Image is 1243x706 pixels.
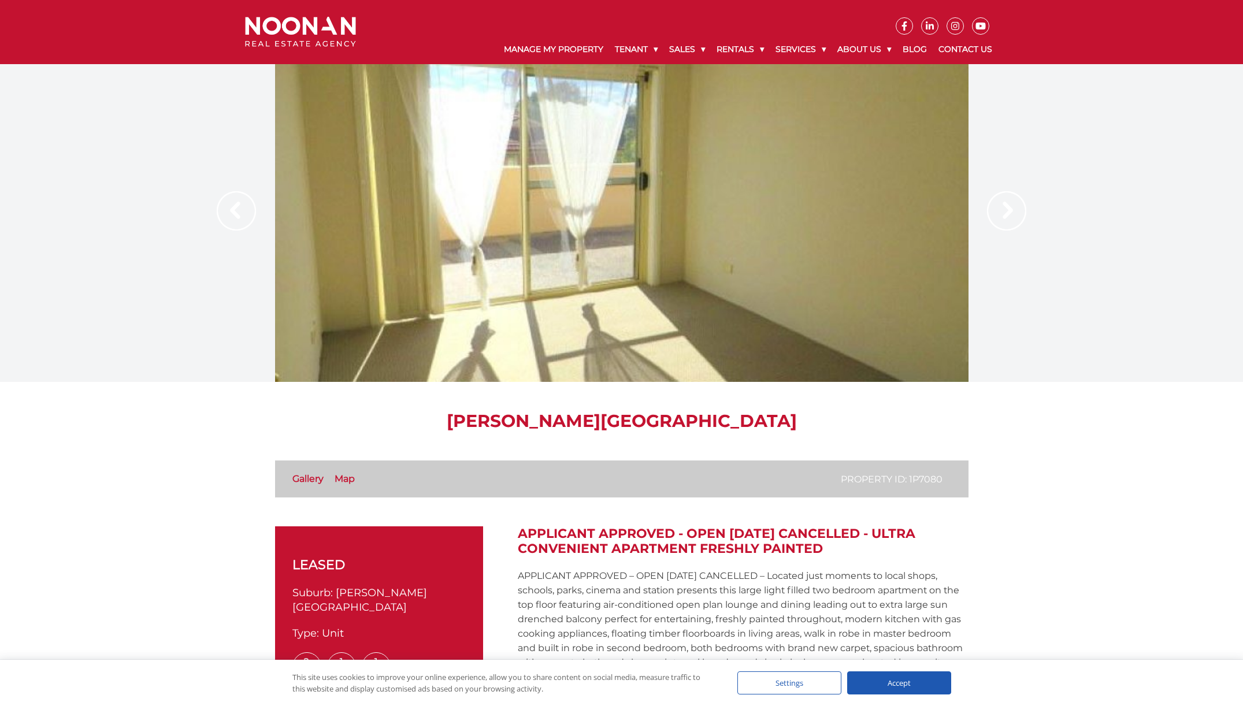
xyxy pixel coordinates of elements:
span: leased [292,555,345,574]
a: Map [335,473,355,484]
p: Property ID: 1P7080 [841,472,943,486]
a: Manage My Property [498,35,609,64]
span: Unit [322,627,344,640]
a: Blog [897,35,933,64]
a: Gallery [292,473,324,484]
img: Noonan Real Estate Agency [245,17,356,47]
a: Rentals [711,35,770,64]
a: About Us [832,35,897,64]
span: [PERSON_NAME][GEOGRAPHIC_DATA] [292,586,427,614]
a: Sales [663,35,711,64]
div: Settings [737,671,841,694]
a: Contact Us [933,35,998,64]
div: This site uses cookies to improve your online experience, allow you to share content on social me... [292,671,714,694]
span: 1 Bath [327,652,356,681]
a: Services [770,35,832,64]
a: Tenant [609,35,663,64]
h2: APPLICANT APPROVED - OPEN [DATE] CANCELLED - Ultra Convenient Apartment Freshly Painted [518,526,969,557]
span: 2 Bed [292,652,321,681]
span: Type: [292,627,319,640]
span: Suburb: [292,586,333,599]
div: Accept [847,671,951,694]
span: 1 Car [362,652,391,681]
img: Arrow slider [987,191,1026,231]
img: Arrow slider [217,191,256,231]
h1: [PERSON_NAME][GEOGRAPHIC_DATA] [275,411,969,432]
